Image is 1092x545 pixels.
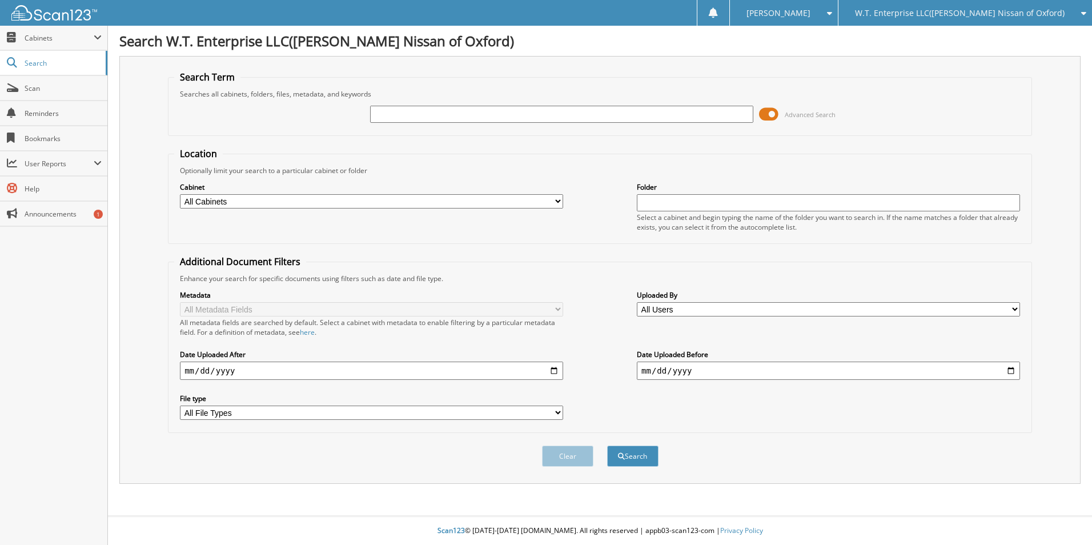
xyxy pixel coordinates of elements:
[25,134,102,143] span: Bookmarks
[174,255,306,268] legend: Additional Document Filters
[25,209,102,219] span: Announcements
[637,362,1020,380] input: end
[174,166,1026,175] div: Optionally limit your search to a particular cabinet or folder
[25,109,102,118] span: Reminders
[25,184,102,194] span: Help
[637,290,1020,300] label: Uploaded By
[542,446,593,467] button: Clear
[174,71,240,83] legend: Search Term
[174,274,1026,283] div: Enhance your search for specific documents using filters such as date and file type.
[607,446,659,467] button: Search
[174,89,1026,99] div: Searches all cabinets, folders, files, metadata, and keywords
[720,526,763,535] a: Privacy Policy
[637,182,1020,192] label: Folder
[25,159,94,169] span: User Reports
[25,58,100,68] span: Search
[119,31,1081,50] h1: Search W.T. Enterprise LLC([PERSON_NAME] Nissan of Oxford)
[785,110,836,119] span: Advanced Search
[180,290,563,300] label: Metadata
[180,350,563,359] label: Date Uploaded After
[25,83,102,93] span: Scan
[637,213,1020,232] div: Select a cabinet and begin typing the name of the folder you want to search in. If the name match...
[25,33,94,43] span: Cabinets
[174,147,223,160] legend: Location
[855,10,1065,17] span: W.T. Enterprise LLC([PERSON_NAME] Nissan of Oxford)
[94,210,103,219] div: 1
[637,350,1020,359] label: Date Uploaded Before
[437,526,465,535] span: Scan123
[180,318,563,337] div: All metadata fields are searched by default. Select a cabinet with metadata to enable filtering b...
[11,5,97,21] img: scan123-logo-white.svg
[180,182,563,192] label: Cabinet
[300,327,315,337] a: here
[108,517,1092,545] div: © [DATE]-[DATE] [DOMAIN_NAME]. All rights reserved | appb03-scan123-com |
[180,394,563,403] label: File type
[180,362,563,380] input: start
[746,10,810,17] span: [PERSON_NAME]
